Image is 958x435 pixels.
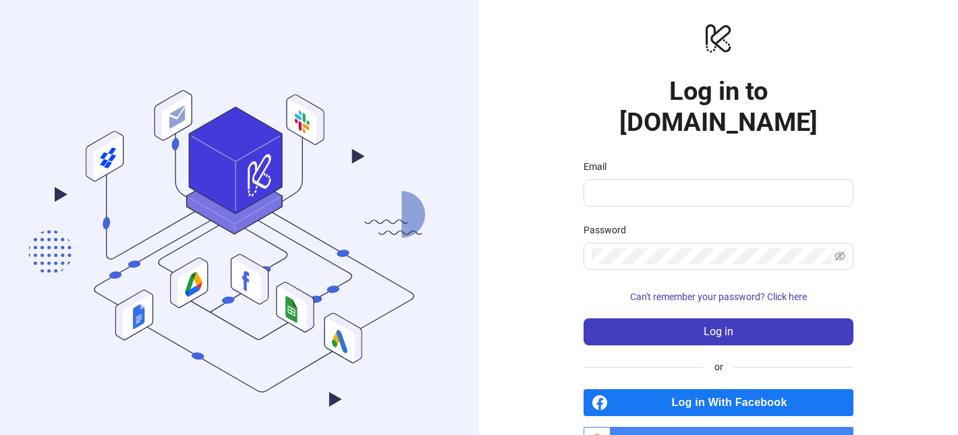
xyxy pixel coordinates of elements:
[704,359,734,374] span: or
[584,223,635,237] label: Password
[584,389,853,416] a: Log in With Facebook
[584,159,615,174] label: Email
[835,251,845,262] span: eye-invisible
[584,291,853,302] a: Can't remember your password? Click here
[630,291,807,302] span: Can't remember your password? Click here
[584,318,853,345] button: Log in
[584,76,853,138] h1: Log in to [DOMAIN_NAME]
[592,248,832,264] input: Password
[592,185,843,201] input: Email
[584,286,853,308] button: Can't remember your password? Click here
[704,326,733,338] span: Log in
[613,389,853,416] span: Log in With Facebook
